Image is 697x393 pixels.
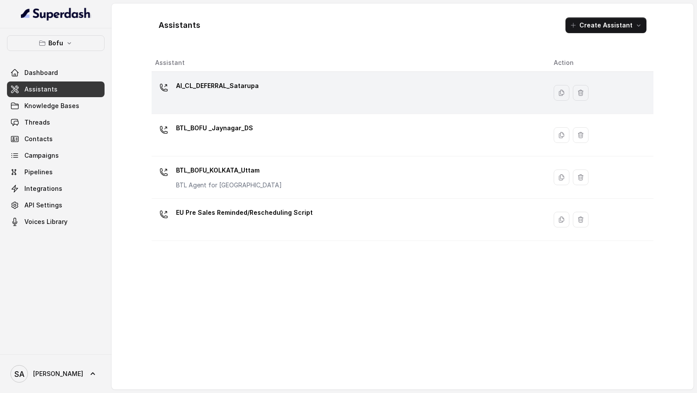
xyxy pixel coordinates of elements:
th: Action [547,54,653,72]
span: Dashboard [24,68,58,77]
a: Voices Library [7,214,105,230]
p: AI_CL_DEFERRAL_Satarupa [176,79,259,93]
span: Pipelines [24,168,53,176]
img: light.svg [21,7,91,21]
span: Campaigns [24,151,59,160]
span: [PERSON_NAME] [33,369,83,378]
span: Threads [24,118,50,127]
span: Assistants [24,85,58,94]
a: Contacts [7,131,105,147]
p: BTL_BOFU_KOLKATA_Uttam [176,163,282,177]
h1: Assistants [159,18,200,32]
span: Voices Library [24,217,68,226]
a: Threads [7,115,105,130]
a: Knowledge Bases [7,98,105,114]
text: SA [14,369,24,379]
button: Bofu [7,35,105,51]
a: API Settings [7,197,105,213]
a: Integrations [7,181,105,196]
a: Dashboard [7,65,105,81]
a: Assistants [7,81,105,97]
p: BTL_BOFU _Jaynagar_DS [176,121,253,135]
a: Campaigns [7,148,105,163]
span: API Settings [24,201,62,210]
span: Integrations [24,184,62,193]
a: Pipelines [7,164,105,180]
span: Contacts [24,135,53,143]
span: Knowledge Bases [24,102,79,110]
p: EU Pre Sales Reminded/Rescheduling Script [176,206,313,220]
p: Bofu [48,38,63,48]
th: Assistant [152,54,547,72]
p: BTL Agent for [GEOGRAPHIC_DATA] [176,181,282,190]
button: Create Assistant [565,17,646,33]
a: [PERSON_NAME] [7,362,105,386]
